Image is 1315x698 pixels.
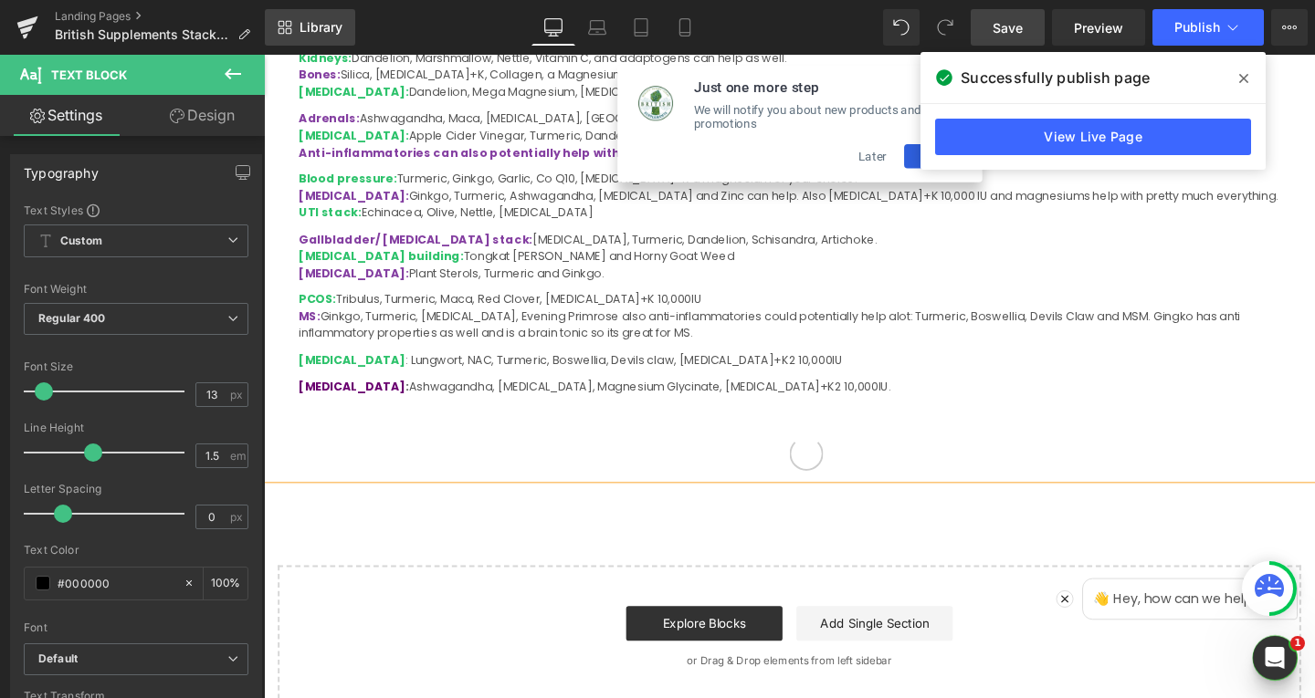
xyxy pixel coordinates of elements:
span: Gallbladder/ [MEDICAL_DATA] stack: [37,185,282,203]
span: British Supplements Stacks page [55,27,230,42]
strong: [MEDICAL_DATA]: [37,140,153,157]
span: Blood pressure: [37,121,140,139]
strong: [MEDICAL_DATA]: [37,76,153,93]
p: We will notify you about new products and promotions [452,50,741,79]
span: Publish [1174,20,1220,35]
input: Color [58,573,174,593]
strong: : [37,340,153,358]
span: em [230,450,246,462]
p: or Drag & Drop elements from left sidebar [44,630,1061,643]
span: px [230,389,246,401]
p: Ashwagandha, [MEDICAL_DATA], Magnesium Glycinate, [MEDICAL_DATA]+K2 10,000IU. [37,340,1068,359]
strong: UTI stack: [37,157,102,174]
strong: Anti-inflammatories can also potentially help with pain: [37,94,411,111]
p: : Lungwort, NAC, Turmeric, Boswellia, Devils claw, [MEDICAL_DATA]+K2 10,000IU [37,312,1068,330]
strong: [MEDICAL_DATA]: [37,30,153,47]
a: Tablet [619,9,663,46]
a: Add Single Section [560,579,724,616]
button: Undo [883,9,920,46]
div: Font Size [24,360,248,373]
span: [MEDICAL_DATA] [37,340,149,358]
span: Library [300,19,342,36]
div: Font [24,621,248,634]
span: Text Block [51,68,127,82]
strong: MS: [37,266,59,284]
strong: Adrenals: [37,58,100,76]
strong: [MEDICAL_DATA] [37,312,149,329]
button: Redo [927,9,963,46]
p: Turmeric, Ginkgo, Garlic, Co Q10, [MEDICAL_DATA]+K a magnesium of your choice. Ginkgo, Turmeric, ... [37,121,1068,175]
a: Explore Blocks [381,579,545,616]
button: Publish [1152,9,1264,46]
div: Line Height [24,422,248,434]
a: New Library [265,9,355,46]
button: Allow [673,94,741,120]
span: Successfully publish page [961,67,1150,89]
h2: Just one more step [452,26,741,43]
strong: [MEDICAL_DATA] building: [37,203,210,220]
div: Letter Spacing [24,483,248,495]
div: % [204,568,247,599]
a: Preview [1052,9,1145,46]
i: Default [38,651,78,667]
a: Desktop [531,9,575,46]
div: Typography [24,155,99,181]
p: Ashwagandha, Maca, [MEDICAL_DATA], [GEOGRAPHIC_DATA], Apple Cider Vinegar, Turmeric, Dandelion, A... [37,58,1068,112]
p: 👋 Hey, how can we help you? [861,551,1086,594]
a: Mobile [663,9,707,46]
p: Tribulus, Turmeric, Maca, Red Clover, [MEDICAL_DATA]+K 10,000IU Ginkgo, Turmeric, [MEDICAL_DATA],... [37,248,1068,302]
div: Text Styles [24,203,248,217]
div: Text Color [24,544,248,557]
a: Landing Pages [55,9,265,24]
strong: PCOS: [37,248,76,266]
span: 1 [1290,636,1305,651]
span: Save [993,18,1023,37]
a: View Live Page [935,119,1251,155]
button: More [1271,9,1308,46]
button: Later [606,94,673,120]
span: Preview [1074,18,1123,37]
strong: Bones: [37,12,80,29]
span: px [230,511,246,523]
a: Design [136,95,268,136]
a: Laptop [575,9,619,46]
iframe: Intercom live chat [1253,636,1297,680]
strong: [MEDICAL_DATA]: [37,221,153,238]
p: [MEDICAL_DATA], Turmeric, Dandelion, Schisandra, Artichoke. Tongkat [PERSON_NAME] and Horny Goat ... [37,185,1068,239]
b: Custom [60,234,102,249]
b: Regular 400 [38,311,106,325]
div: Font Weight [24,283,248,296]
